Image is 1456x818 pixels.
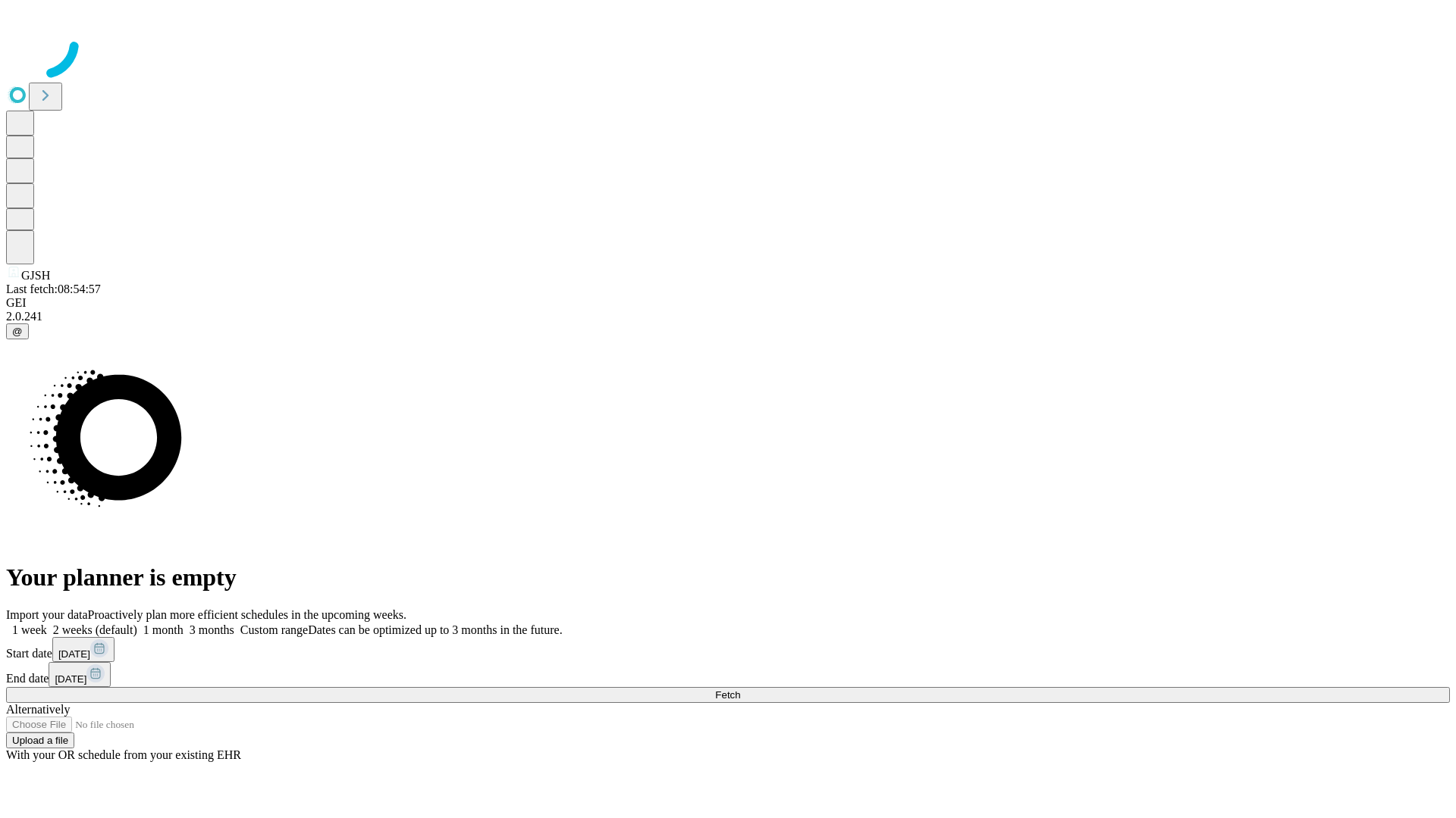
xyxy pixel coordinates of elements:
[58,648,90,660] span: [DATE]
[6,732,74,748] button: Upload a file
[6,662,1450,687] div: End date
[12,623,47,636] span: 1 week
[6,283,101,295] span: Last fetch: 08:54:57
[143,623,184,636] span: 1 month
[52,637,115,662] button: [DATE]
[308,623,562,636] span: Dates can be optimized up to 3 months in the future.
[240,623,308,636] span: Custom range
[55,673,86,685] span: [DATE]
[6,564,1450,592] h1: Your planner is empty
[6,296,1450,310] div: GEI
[6,748,241,761] span: With your OR schedule from your existing EHR
[6,608,88,621] span: Import your data
[49,662,111,687] button: [DATE]
[12,326,23,337] span: @
[190,623,234,636] span: 3 months
[6,703,70,716] span: Alternatively
[53,623,137,636] span: 2 weeks (default)
[6,637,1450,662] div: Start date
[715,689,740,701] span: Fetch
[88,608,406,621] span: Proactively plan more efficient schedules in the upcoming weeks.
[6,323,29,339] button: @
[6,687,1450,703] button: Fetch
[21,269,50,282] span: GJSH
[6,310,1450,323] div: 2.0.241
